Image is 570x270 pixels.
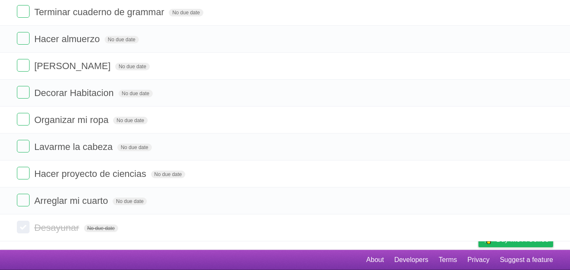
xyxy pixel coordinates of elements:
[34,168,148,179] span: Hacer proyecto de ciencias
[439,252,457,268] a: Terms
[113,198,147,205] span: No due date
[34,195,110,206] span: Arreglar mi cuarto
[17,167,30,179] label: Done
[34,34,102,44] span: Hacer almuerzo
[394,252,428,268] a: Developers
[169,9,203,16] span: No due date
[34,115,111,125] span: Organizar mi ropa
[119,90,153,97] span: No due date
[34,7,166,17] span: Terminar cuaderno de grammar
[17,5,30,18] label: Done
[17,221,30,233] label: Done
[34,222,81,233] span: Desayunar
[467,252,489,268] a: Privacy
[17,32,30,45] label: Done
[17,113,30,126] label: Done
[115,63,149,70] span: No due date
[17,140,30,152] label: Done
[17,59,30,72] label: Done
[17,194,30,206] label: Done
[366,252,384,268] a: About
[34,61,113,71] span: [PERSON_NAME]
[84,225,118,232] span: No due date
[117,144,151,151] span: No due date
[34,142,115,152] span: Lavarme la cabeza
[113,117,147,124] span: No due date
[105,36,139,43] span: No due date
[17,86,30,99] label: Done
[34,88,116,98] span: Decorar Habitacion
[500,252,553,268] a: Suggest a feature
[151,171,185,178] span: No due date
[496,232,549,247] span: Buy me a coffee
